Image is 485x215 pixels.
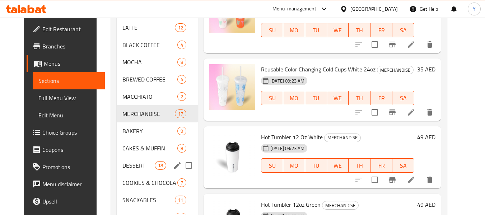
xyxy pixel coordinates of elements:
span: Choice Groups [42,128,99,137]
a: Choice Groups [27,124,105,141]
span: MO [286,25,302,36]
button: MO [283,158,305,173]
span: MACCHIATO [122,92,177,101]
span: Branches [42,42,99,51]
a: Upsell [27,193,105,210]
span: Menus [44,59,99,68]
span: 17 [175,111,186,117]
button: MO [283,23,305,37]
div: DESSERT18edit [117,157,198,174]
h6: 49 AED [417,200,435,210]
span: Menu disclaimer [42,180,99,188]
span: 12 [175,24,186,31]
div: CAKES & MUFFIN [122,144,177,153]
span: MERCHANDISE [377,66,413,74]
div: items [175,109,186,118]
a: Edit Restaurant [27,20,105,38]
button: FR [370,91,392,105]
button: Branch-specific-item [384,36,401,53]
span: Hot Tumbler 12 Oz White [261,132,323,142]
span: SA [395,93,411,103]
div: COOKIES & CHOCOLATE7 [117,174,198,191]
button: Branch-specific-item [384,104,401,121]
span: BAKERY [122,127,177,135]
div: CAKES & MUFFIN8 [117,140,198,157]
span: MERCHANDISE [322,201,358,210]
span: SU [264,93,280,103]
span: 8 [178,145,186,152]
span: SA [395,25,411,36]
span: WE [330,93,346,103]
a: Menu disclaimer [27,176,105,193]
button: TU [305,91,327,105]
span: WE [330,25,346,36]
a: Menus [27,55,105,72]
button: FR [370,158,392,173]
div: MERCHANDISE [377,66,414,74]
button: delete [421,171,438,188]
button: SA [392,158,414,173]
div: MERCHANDISE [322,201,359,210]
div: LATTE [122,23,175,32]
span: Upsell [42,197,99,206]
span: TU [308,25,324,36]
span: 9 [178,128,186,135]
a: Full Menu View [33,89,105,107]
div: items [177,127,186,135]
button: SA [392,91,414,105]
a: Coupons [27,141,105,158]
div: MOCHA [122,58,177,66]
span: 2 [178,93,186,100]
div: items [177,92,186,101]
button: TH [349,91,370,105]
button: TU [305,158,327,173]
span: SA [395,160,411,171]
span: WE [330,160,346,171]
img: Reusable Color Changing Cold Cups White 24oz [209,64,255,110]
div: Menu-management [272,5,317,13]
span: Select to update [367,105,382,120]
span: TH [351,25,368,36]
span: FR [373,25,390,36]
div: LATTE12 [117,19,198,36]
div: BLACK COFFEE4 [117,36,198,53]
span: Full Menu View [38,94,99,102]
button: Branch-specific-item [384,171,401,188]
span: TU [308,93,324,103]
span: 4 [178,76,186,83]
div: MERCHANDISE [324,134,361,142]
button: delete [421,36,438,53]
span: Hot Tumbler 12oz Green [261,199,321,210]
button: TH [349,23,370,37]
span: [DATE] 09:23 AM [267,145,307,152]
div: items [177,75,186,84]
span: BLACK COFFEE [122,41,177,49]
div: items [175,196,186,204]
button: SU [261,158,283,173]
div: items [177,41,186,49]
span: MERCHANDISE [122,109,175,118]
span: DESSERT [122,161,155,170]
button: FR [370,23,392,37]
span: Select to update [367,172,382,187]
div: BREWED COFFEE [122,75,177,84]
div: SNACKABLES [122,196,175,204]
button: TH [349,158,370,173]
button: TU [305,23,327,37]
span: 11 [175,197,186,204]
div: items [155,161,166,170]
a: Edit menu item [407,176,415,184]
button: MO [283,91,305,105]
div: [GEOGRAPHIC_DATA] [350,5,398,13]
a: Branches [27,38,105,55]
button: edit [172,160,183,171]
span: Y [473,5,476,13]
span: 4 [178,42,186,48]
div: items [177,58,186,66]
div: SNACKABLES11 [117,191,198,209]
span: MO [286,93,302,103]
span: Edit Restaurant [42,25,99,33]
